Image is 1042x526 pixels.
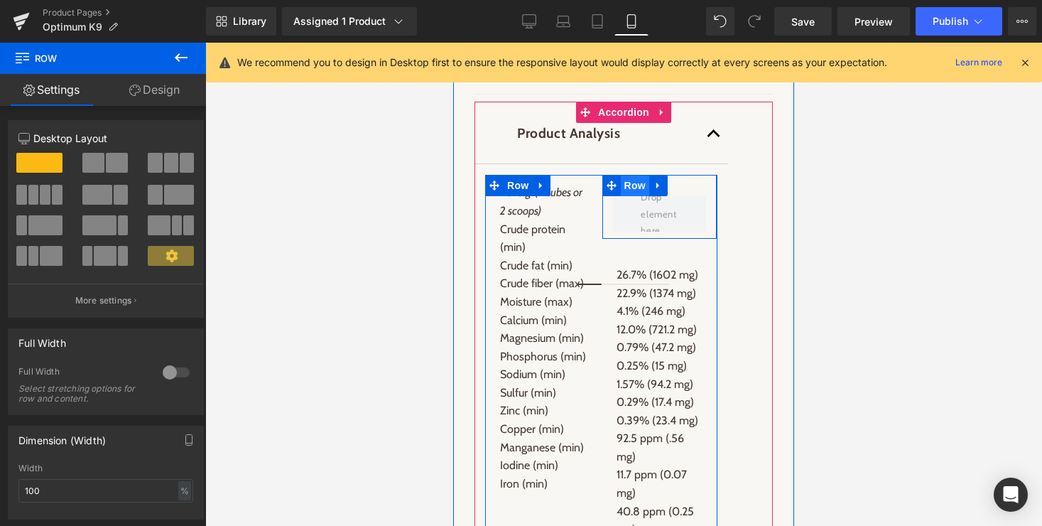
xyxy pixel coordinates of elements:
[47,269,134,287] p: Calcium (min)
[47,305,134,323] p: Phosphorus (min)
[163,423,250,459] p: 11.7 ppm (0.07 mg)
[168,132,196,154] span: Row
[64,82,168,99] b: Product Analysis
[47,432,134,451] p: Iron (min)
[740,7,769,36] button: Redo
[163,278,250,296] p: 12.0% (721.2 mg)
[163,316,234,330] span: 0.25% (15 mg)
[512,7,546,36] a: Desktop
[933,16,968,27] span: Publish
[233,15,266,28] span: Library
[47,323,134,341] p: Sodium (min)
[163,259,250,278] p: 4.1% (246 mg)
[791,14,815,29] span: Save
[18,479,193,503] input: auto
[546,7,580,36] a: Laptop
[47,377,134,396] p: Copper (min)
[580,7,614,36] a: Tablet
[163,242,250,260] p: 22.9% (1374 mg)
[706,7,734,36] button: Undo
[141,59,200,80] span: Accordion
[47,414,134,432] p: Iodine (min)
[43,7,206,18] a: Product Pages
[163,350,250,369] p: 0.29% (17.4 mg)
[18,384,146,404] div: Select stretching options for row and content.
[47,341,134,360] p: Sulfur (min)
[18,329,66,349] div: Full Width
[163,223,250,242] p: 26.7% (1602 mg)
[163,460,250,496] p: 40.8 ppm (0.25 mg)
[18,426,106,446] div: Dimension (Width)
[43,21,102,33] span: Optimum K9
[163,387,250,423] p: 92.5 ppm (.56 mg)
[854,14,893,29] span: Preview
[47,359,134,377] p: Zinc (min)
[163,333,250,351] p: 1.57% (94.2 mg)
[200,59,218,80] a: Expand / Collapse
[18,131,193,146] p: Desktop Layout
[196,132,215,154] a: Expand / Collapse
[50,132,79,154] span: Row
[614,7,648,36] a: Mobile
[47,178,134,214] p: Crude protein (min)
[47,232,134,250] p: Crude fiber (max)
[79,132,97,154] a: Expand / Collapse
[47,396,134,414] p: Manganese (min)
[47,250,134,269] p: Moisture (max)
[103,74,206,106] a: Design
[837,7,910,36] a: Preview
[237,55,887,70] p: We recommend you to design in Desktop first to ensure the responsive layout would display correct...
[18,463,193,473] div: Width
[916,7,1002,36] button: Publish
[9,284,203,317] button: More settings
[47,286,134,305] p: Magnesium (min)
[64,13,181,29] b: Countries of Origin
[178,481,191,500] div: %
[163,296,250,314] p: 0.79% (47.2 mg)
[14,43,156,74] span: Row
[950,54,1008,71] a: Learn more
[994,478,1028,512] div: Open Intercom Messenger
[47,214,134,232] p: Crude fat (min)
[18,366,148,381] div: Full Width
[47,143,129,175] i: Per 6 g (2 cubes or 2 scoops)
[293,14,406,28] div: Assigned 1 Product
[206,7,276,36] a: New Library
[75,294,132,307] p: More settings
[163,369,250,387] p: 0.39% (23.4 mg)
[1008,7,1036,36] button: More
